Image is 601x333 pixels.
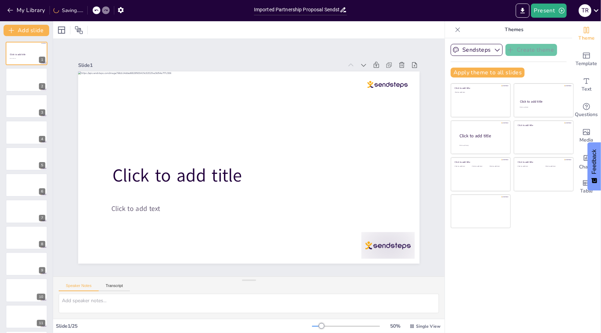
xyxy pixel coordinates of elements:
[580,187,593,195] span: Table
[39,83,45,90] div: 2
[520,99,567,104] div: Click to add title
[572,123,601,149] div: Add images, graphics, shapes or video
[575,111,598,119] span: Questions
[37,320,45,326] div: 11
[6,121,47,144] div: 4
[455,161,505,164] div: Click to add title
[463,21,565,38] p: Themes
[39,188,45,195] div: 6
[6,279,47,302] div: 10
[6,226,47,249] div: 8
[6,147,47,171] div: 5
[572,98,601,123] div: Get real-time input from your audience
[5,5,48,16] button: My Library
[99,283,130,291] button: Transcript
[387,323,404,329] div: 50 %
[579,4,591,17] div: T R
[37,294,45,300] div: 10
[572,21,601,47] div: Change the overall theme
[580,136,594,144] span: Media
[416,323,440,329] span: Single View
[6,173,47,197] div: 6
[455,87,505,90] div: Click to add title
[518,124,568,127] div: Click to add title
[10,58,16,59] span: Click to add text
[39,241,45,247] div: 8
[451,68,525,77] button: Apply theme to all slides
[225,130,443,291] div: Slide 1
[455,166,471,167] div: Click to add text
[6,200,47,223] div: 7
[518,161,568,164] div: Click to add title
[572,149,601,174] div: Add charts and graphs
[518,166,540,167] div: Click to add text
[39,57,45,63] div: 1
[455,92,505,93] div: Click to add text
[490,166,505,167] div: Click to add text
[56,24,67,36] div: Layout
[516,4,530,18] button: Export to PowerPoint
[39,109,45,116] div: 3
[6,305,47,328] div: 11
[10,53,26,56] span: Click to add title
[460,133,505,139] div: Click to add title
[39,215,45,221] div: 7
[545,166,568,167] div: Click to add text
[572,47,601,72] div: Add ready made slides
[578,34,595,42] span: Theme
[451,44,503,56] button: Sendsteps
[531,4,566,18] button: Present
[59,283,99,291] button: Speaker Notes
[582,85,591,93] span: Text
[237,53,356,149] span: Click to add title
[460,145,504,147] div: Click to add body
[6,42,47,65] div: 1
[572,174,601,200] div: Add a table
[6,68,47,91] div: 2
[6,94,47,118] div: 3
[56,323,312,329] div: Slide 1 / 25
[4,25,49,36] button: Add slide
[572,72,601,98] div: Add text boxes
[53,7,83,14] div: Saving......
[520,107,567,108] div: Click to add text
[39,267,45,274] div: 9
[579,4,591,18] button: T R
[588,142,601,190] button: Feedback - Show survey
[39,162,45,168] div: 5
[254,5,340,15] input: Insert title
[472,166,488,167] div: Click to add text
[576,60,597,68] span: Template
[579,163,594,171] span: Charts
[75,26,83,34] span: Position
[591,149,597,174] span: Feedback
[39,136,45,142] div: 4
[6,252,47,276] div: 9
[288,32,333,68] span: Click to add text
[505,44,557,56] button: Create theme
